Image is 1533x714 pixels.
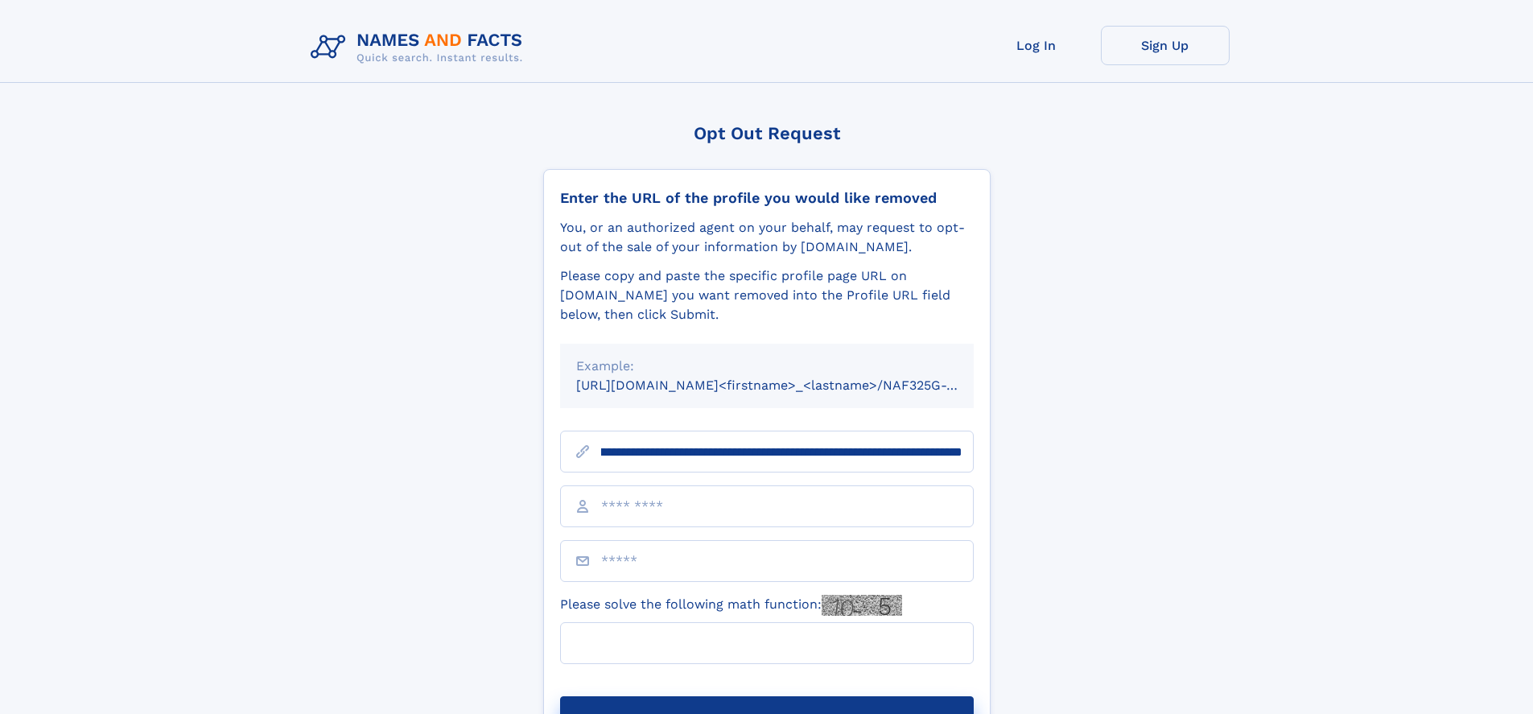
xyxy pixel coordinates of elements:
[560,189,974,207] div: Enter the URL of the profile you would like removed
[560,595,902,616] label: Please solve the following math function:
[576,357,958,376] div: Example:
[1101,26,1230,65] a: Sign Up
[560,218,974,257] div: You, or an authorized agent on your behalf, may request to opt-out of the sale of your informatio...
[576,378,1004,393] small: [URL][DOMAIN_NAME]<firstname>_<lastname>/NAF325G-xxxxxxxx
[543,123,991,143] div: Opt Out Request
[304,26,536,69] img: Logo Names and Facts
[972,26,1101,65] a: Log In
[560,266,974,324] div: Please copy and paste the specific profile page URL on [DOMAIN_NAME] you want removed into the Pr...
